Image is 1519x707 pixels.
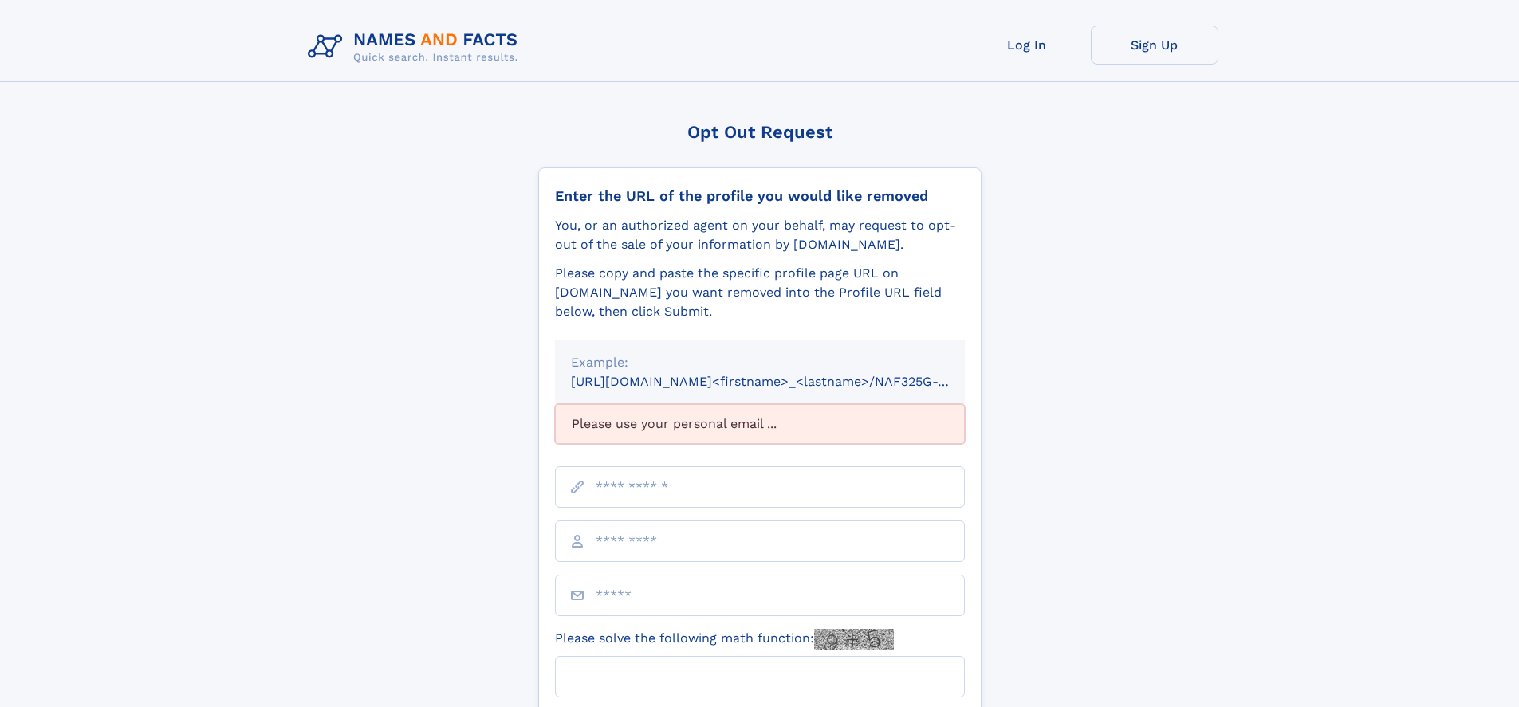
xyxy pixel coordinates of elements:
a: Sign Up [1091,26,1218,65]
div: Enter the URL of the profile you would like removed [555,187,965,205]
div: Opt Out Request [538,122,982,142]
a: Log In [963,26,1091,65]
div: Please copy and paste the specific profile page URL on [DOMAIN_NAME] you want removed into the Pr... [555,264,965,321]
div: You, or an authorized agent on your behalf, may request to opt-out of the sale of your informatio... [555,216,965,254]
small: [URL][DOMAIN_NAME]<firstname>_<lastname>/NAF325G-xxxxxxxx [571,374,995,389]
img: Logo Names and Facts [301,26,531,69]
div: Example: [571,353,949,372]
label: Please solve the following math function: [555,629,894,650]
div: Please use your personal email ... [555,404,965,444]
